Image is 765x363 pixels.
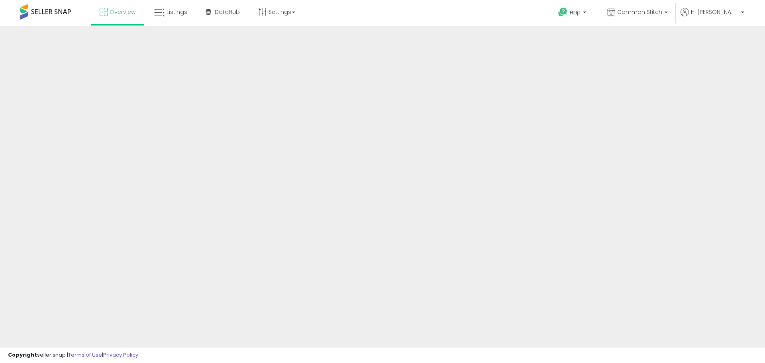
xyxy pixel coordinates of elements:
span: Help [570,9,581,16]
div: seller snap | | [8,351,138,359]
a: Help [552,1,594,26]
span: Overview [110,8,135,16]
span: Listings [167,8,187,16]
a: Hi [PERSON_NAME] [681,8,744,26]
span: Hi [PERSON_NAME] [691,8,739,16]
i: Get Help [558,7,568,17]
strong: Copyright [8,351,37,359]
a: Privacy Policy [103,351,138,359]
span: Common Stitch [617,8,662,16]
a: Terms of Use [68,351,102,359]
span: DataHub [215,8,240,16]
